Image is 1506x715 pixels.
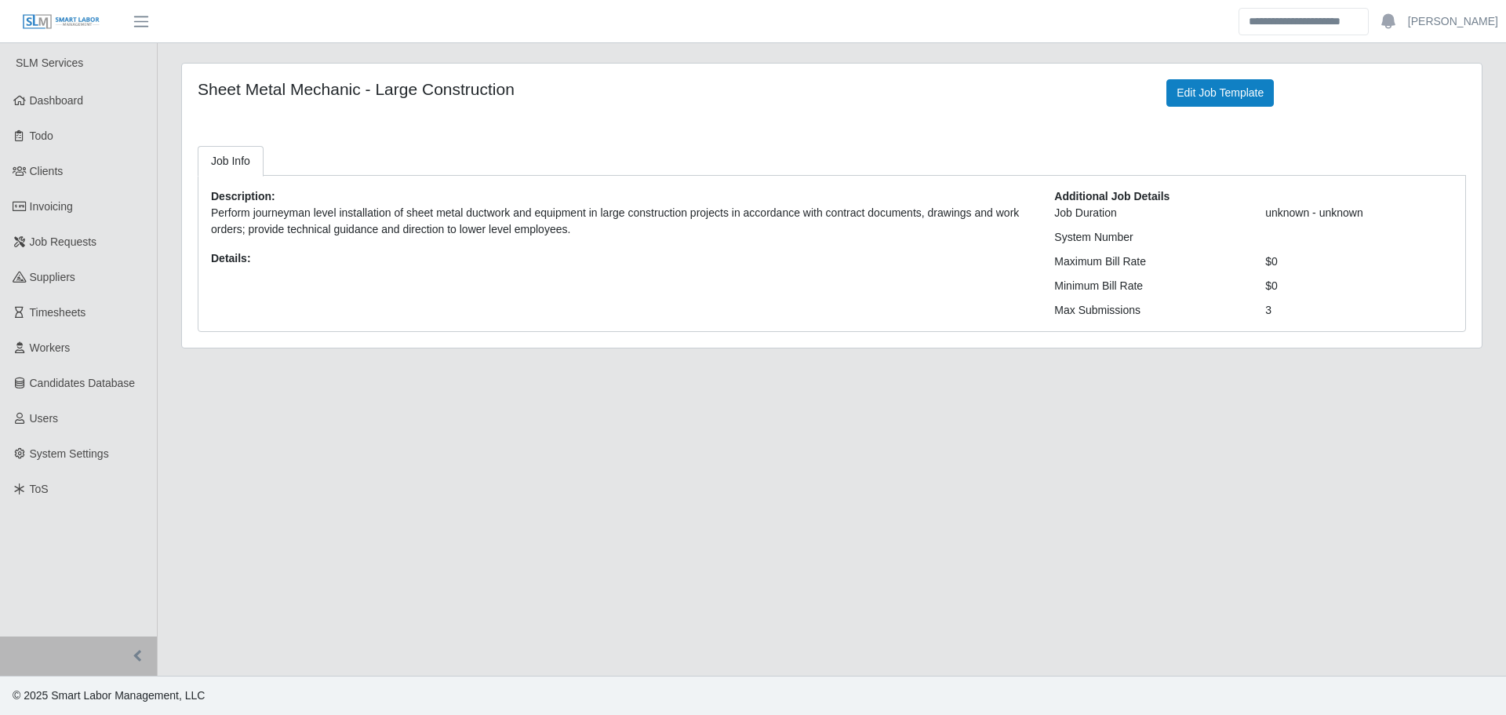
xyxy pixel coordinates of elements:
[1042,302,1253,319] div: Max Submissions
[30,483,49,495] span: ToS
[1042,254,1253,270] div: Maximum Bill Rate
[1042,278,1253,294] div: Minimum Bill Rate
[30,377,136,389] span: Candidates Database
[30,235,97,248] span: Job Requests
[30,306,86,319] span: Timesheets
[198,79,1143,99] h4: Sheet Metal Mechanic - Large Construction
[30,341,71,354] span: Workers
[30,165,64,177] span: Clients
[1054,190,1170,202] b: Additional Job Details
[30,94,84,107] span: Dashboard
[13,689,205,702] span: © 2025 Smart Labor Management, LLC
[30,271,75,283] span: Suppliers
[1253,254,1464,270] div: $0
[211,190,275,202] b: Description:
[30,130,53,142] span: Todo
[30,447,109,460] span: System Settings
[1253,302,1464,319] div: 3
[1408,13,1498,30] a: [PERSON_NAME]
[1239,8,1369,35] input: Search
[1253,205,1464,221] div: unknown - unknown
[211,205,1031,238] p: Perform journeyman level installation of sheet metal ductwork and equipment in large construction...
[198,146,264,177] a: Job Info
[22,13,100,31] img: SLM Logo
[16,57,83,69] span: SLM Services
[1042,205,1253,221] div: Job Duration
[1042,229,1253,246] div: System Number
[30,412,59,425] span: Users
[1253,278,1464,294] div: $0
[211,252,251,264] b: Details:
[30,200,73,213] span: Invoicing
[1166,79,1274,107] a: Edit Job Template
